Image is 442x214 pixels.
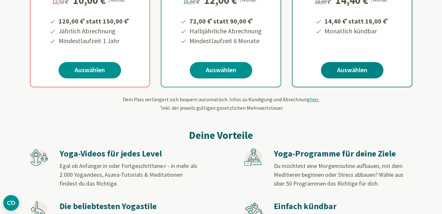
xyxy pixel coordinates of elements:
a: Auswählen [190,62,252,78]
span: inkl. der jeweils gültigen gesetzlichen Mehrwertsteuer [159,105,283,111]
li: Jährlich Abrechnung [58,26,130,36]
span: Egal ob Anfänger:in oder Fortgeschrittene:r - in mehr als 2.000 Yogavideos, Asana-Tutorials & Med... [60,162,197,187]
h3: Einfach kündbar [274,201,412,212]
li: Monatlich kündbar [324,26,389,36]
li: 14,40 € statt 18,00 € [324,15,389,26]
li: Mindestlaufzeit 1 Jahr [58,36,130,46]
button: CMP-Widget öffnen [3,195,19,211]
div: Dein Pass verlängert sich bequem automatisch. Infos zu Kündigung und Abrechnung [30,95,413,112]
span: Du möchtest eine Morgenroutine aufbauen, mit dem Meditieren beginnen oder Stress abbauen? Wähle a... [274,162,403,187]
h2: Deine Vorteile [30,127,413,143]
li: 120,00 € statt 150,00 € [58,15,130,26]
h3: Yoga-Videos für jedes Level [60,148,198,159]
li: 72,00 € statt 90,00 € [188,15,262,26]
h3: Die beliebtesten Yogastile [60,201,198,212]
a: Auswählen [59,62,121,78]
a: Auswählen [321,62,383,78]
span: hier. [310,96,319,103]
h3: Yoga-Programme für deine Ziele [274,148,412,159]
li: Halbjährliche Abrechnung [188,26,262,36]
li: Mindestlaufzeit 6 Monate [188,36,262,46]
